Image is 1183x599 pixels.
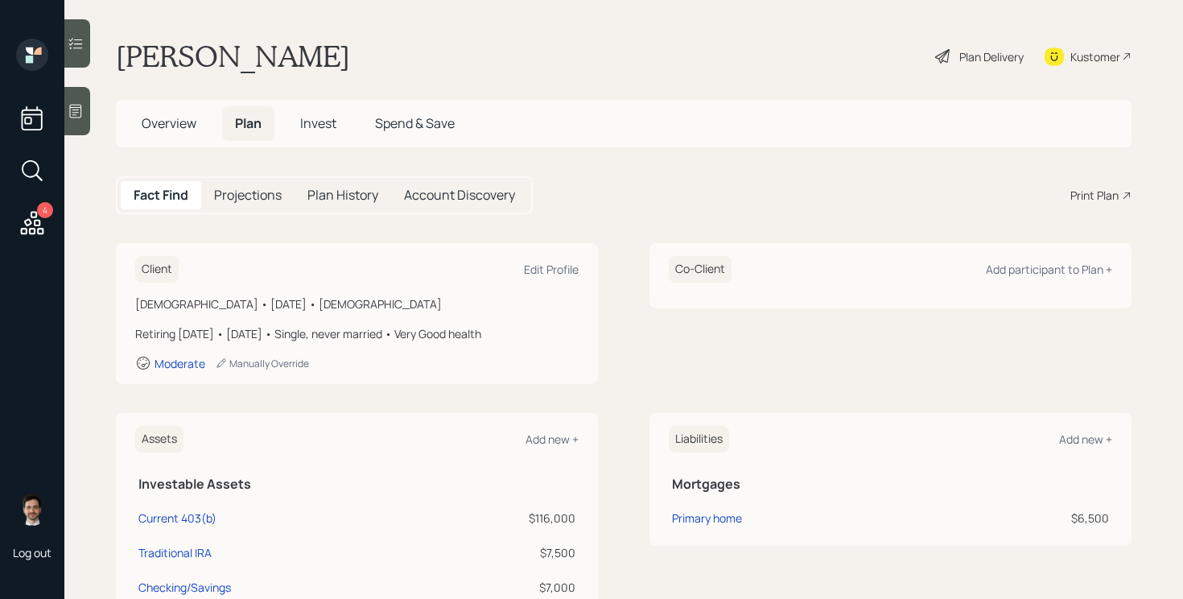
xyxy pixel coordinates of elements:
[959,48,1024,65] div: Plan Delivery
[215,357,309,370] div: Manually Override
[135,256,179,283] h6: Client
[467,579,575,596] div: $7,000
[1070,48,1120,65] div: Kustomer
[1059,432,1112,447] div: Add new +
[375,114,455,132] span: Spend & Save
[986,262,1112,277] div: Add participant to Plan +
[134,188,188,203] h5: Fact Find
[135,426,183,452] h6: Assets
[669,426,729,452] h6: Liabilities
[16,494,48,526] img: jonah-coleman-headshot.png
[235,114,262,132] span: Plan
[467,510,575,527] div: $116,000
[138,579,231,596] div: Checking/Savings
[467,544,575,561] div: $7,500
[672,510,742,527] div: Primary home
[214,188,282,203] h5: Projections
[524,262,579,277] div: Edit Profile
[155,356,205,371] div: Moderate
[307,188,378,203] h5: Plan History
[138,510,216,527] div: Current 403(b)
[672,477,1109,492] h5: Mortgages
[138,544,212,561] div: Traditional IRA
[1070,187,1119,204] div: Print Plan
[116,39,350,74] h1: [PERSON_NAME]
[669,256,732,283] h6: Co-Client
[404,188,515,203] h5: Account Discovery
[13,545,52,560] div: Log out
[37,202,53,218] div: 4
[142,114,196,132] span: Overview
[135,295,579,312] div: [DEMOGRAPHIC_DATA] • [DATE] • [DEMOGRAPHIC_DATA]
[953,510,1109,527] div: $6,500
[135,325,579,342] div: Retiring [DATE] • [DATE] • Single, never married • Very Good health
[138,477,575,492] h5: Investable Assets
[526,432,579,447] div: Add new +
[300,114,336,132] span: Invest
